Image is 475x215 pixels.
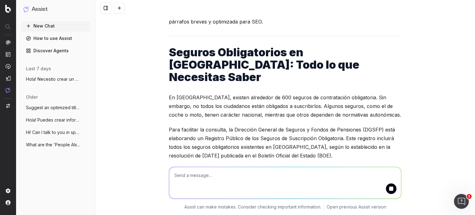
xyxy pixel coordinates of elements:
[26,94,38,100] span: older
[184,204,321,210] p: Assist can make mistakes. Consider checking important information.
[467,194,472,199] span: 1
[21,33,90,43] a: How to use Assist
[6,88,11,93] img: Assist
[169,45,362,84] strong: Seguros Obligatorios en [GEOGRAPHIC_DATA]: Todo lo que Necesitas Saber
[26,105,80,111] span: Suggest an optimized title and descripti
[24,6,29,12] img: Assist
[6,52,11,57] img: Intelligence
[21,115,90,125] button: Hola! Puedes crear informes personalizad
[26,76,80,82] span: Hola! Necesito crear un contenido sobre
[327,204,386,210] a: Open previous Assist version
[169,125,401,160] p: Para facilitar la consulta, la Dirección General de Seguros y Fondos de Pensiones (DGSFP) está el...
[21,74,90,84] button: Hola! Necesito crear un contenido sobre
[6,200,11,205] img: My account
[5,5,11,13] img: Botify logo
[21,127,90,137] button: Hi! Can I talk to you in spanish?
[32,5,48,14] h1: Assist
[6,40,11,45] img: Analytics
[21,21,90,31] button: New Chat
[6,104,10,108] img: Switch project
[169,9,401,26] p: A continuación, presento una versión mejorada del artículo, organizada con encabezados claros, pá...
[6,188,11,193] img: Setting
[6,64,11,69] img: Activation
[26,142,80,148] span: What are the 'People Also Ask' questions
[26,66,51,72] span: last 7 days
[6,76,11,81] img: Studio
[26,117,80,123] span: Hola! Puedes crear informes personalizad
[169,93,401,119] p: En [GEOGRAPHIC_DATA], existen alrededor de 600 seguros de contratación obligatoria. Sin embargo, ...
[21,140,90,150] button: What are the 'People Also Ask' questions
[24,5,88,14] button: Assist
[454,194,469,209] iframe: Intercom live chat
[21,103,90,113] button: Suggest an optimized title and descripti
[26,129,80,135] span: Hi! Can I talk to you in spanish?
[21,46,90,56] a: Discover Agents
